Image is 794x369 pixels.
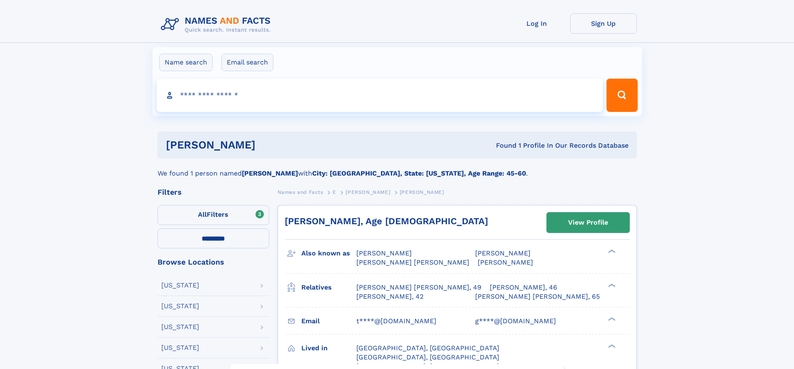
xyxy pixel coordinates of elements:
[301,314,356,328] h3: Email
[606,282,616,288] div: ❯
[285,216,488,226] a: [PERSON_NAME], Age [DEMOGRAPHIC_DATA]
[221,54,273,71] label: Email search
[356,283,481,292] a: [PERSON_NAME] [PERSON_NAME], 49
[161,303,199,310] div: [US_STATE]
[157,79,603,112] input: search input
[475,249,531,257] span: [PERSON_NAME]
[158,13,278,36] img: Logo Names and Facts
[376,141,629,150] div: Found 1 Profile In Our Records Database
[606,343,616,349] div: ❯
[312,169,526,177] b: City: [GEOGRAPHIC_DATA], State: [US_STATE], Age Range: 45-60
[161,344,199,351] div: [US_STATE]
[242,169,298,177] b: [PERSON_NAME]
[301,246,356,260] h3: Also known as
[278,187,323,197] a: Names and Facts
[159,54,213,71] label: Name search
[503,13,570,34] a: Log In
[301,341,356,355] h3: Lived in
[158,188,269,196] div: Filters
[490,283,557,292] a: [PERSON_NAME], 46
[166,140,376,150] h1: [PERSON_NAME]
[478,258,533,266] span: [PERSON_NAME]
[547,213,629,233] a: View Profile
[356,292,423,301] a: [PERSON_NAME], 42
[606,316,616,322] div: ❯
[158,258,269,266] div: Browse Locations
[606,79,637,112] button: Search Button
[158,158,637,178] div: We found 1 person named with .
[158,205,269,225] label: Filters
[346,189,390,195] span: [PERSON_NAME]
[568,213,608,232] div: View Profile
[346,187,390,197] a: [PERSON_NAME]
[606,249,616,254] div: ❯
[301,280,356,295] h3: Relatives
[400,189,444,195] span: [PERSON_NAME]
[333,189,336,195] span: E
[356,249,412,257] span: [PERSON_NAME]
[356,353,499,361] span: [GEOGRAPHIC_DATA], [GEOGRAPHIC_DATA]
[161,282,199,289] div: [US_STATE]
[333,187,336,197] a: E
[161,324,199,330] div: [US_STATE]
[570,13,637,34] a: Sign Up
[198,211,207,218] span: All
[356,344,499,352] span: [GEOGRAPHIC_DATA], [GEOGRAPHIC_DATA]
[356,258,469,266] span: [PERSON_NAME] [PERSON_NAME]
[475,292,600,301] a: [PERSON_NAME] [PERSON_NAME], 65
